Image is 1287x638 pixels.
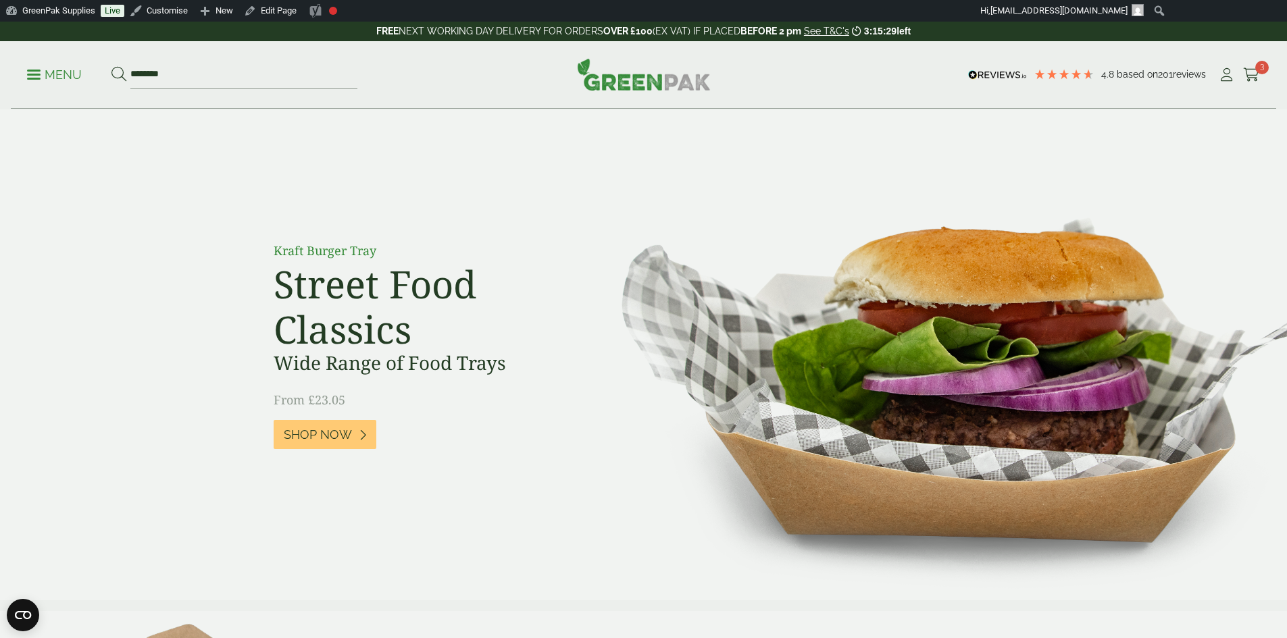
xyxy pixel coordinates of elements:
[1101,69,1117,80] span: 4.8
[329,7,337,15] div: Focus keyphrase not set
[864,26,897,36] span: 3:15:29
[274,420,376,449] a: Shop Now
[274,392,345,408] span: From £23.05
[274,242,578,260] p: Kraft Burger Tray
[1243,65,1260,85] a: 3
[1173,69,1206,80] span: reviews
[579,109,1287,600] img: Street Food Classics
[740,26,801,36] strong: BEFORE 2 pm
[804,26,849,36] a: See T&C's
[7,599,39,631] button: Open CMP widget
[274,261,578,352] h2: Street Food Classics
[1243,68,1260,82] i: Cart
[990,5,1128,16] span: [EMAIL_ADDRESS][DOMAIN_NAME]
[284,427,352,442] span: Shop Now
[603,26,653,36] strong: OVER £100
[577,58,711,90] img: GreenPak Supplies
[1218,68,1235,82] i: My Account
[1255,61,1269,74] span: 3
[27,67,82,83] p: Menu
[376,26,399,36] strong: FREE
[897,26,911,36] span: left
[1117,69,1158,80] span: Based on
[274,352,578,375] h3: Wide Range of Food Trays
[101,5,124,17] a: Live
[968,70,1027,80] img: REVIEWS.io
[27,67,82,80] a: Menu
[1034,68,1094,80] div: 4.79 Stars
[1158,69,1173,80] span: 201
